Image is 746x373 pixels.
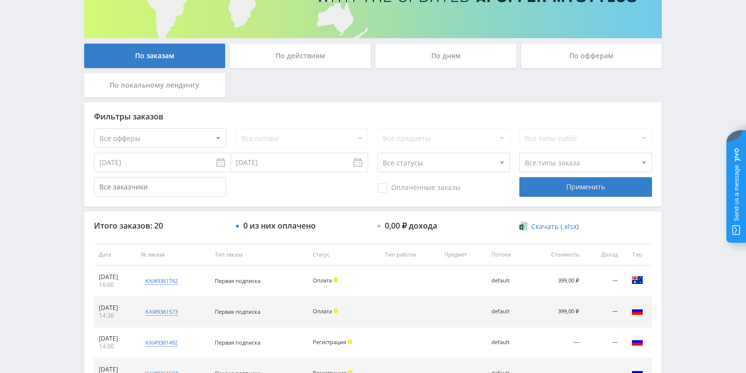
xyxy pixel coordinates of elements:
[584,266,623,297] td: —
[313,277,332,284] span: Оплата
[99,273,131,281] div: [DATE]
[99,281,131,289] div: 16:00
[230,44,371,68] div: По действиям
[631,274,643,286] img: aus.png
[313,338,346,346] span: Регистрация
[529,266,584,297] td: 399,00 ₽
[487,244,529,266] th: Потоки
[380,244,440,266] th: Тип работы
[308,244,380,266] th: Статус
[99,304,131,312] div: [DATE]
[491,339,524,346] div: default
[531,223,579,231] span: Скачать (.xlsx)
[491,278,524,284] div: default
[215,277,260,284] span: Первая подписка
[94,177,226,197] input: Все заказчики
[529,327,584,358] td: —
[99,312,131,320] div: 14:30
[333,278,338,282] span: Холд
[584,297,623,327] td: —
[210,244,308,266] th: Тип заказа
[94,221,226,230] div: Итого заказов: 20
[375,44,516,68] div: По дням
[529,297,584,327] td: 399,00 ₽
[94,244,136,266] th: Дата
[145,308,178,316] div: kai#9361573
[519,177,652,197] div: Применить
[99,335,131,343] div: [DATE]
[385,221,437,230] div: 0,00 ₽ дохода
[313,307,332,315] span: Оплата
[215,339,260,346] span: Первая подписка
[529,244,584,266] th: Стоимость
[333,308,338,313] span: Холд
[84,73,225,97] div: По локальному лендингу
[631,305,643,317] img: rus.png
[623,244,652,266] th: Гео
[243,221,316,230] div: 0 из них оплачено
[84,44,225,68] div: По заказам
[440,244,487,266] th: Предмет
[584,327,623,358] td: —
[136,244,210,266] th: № заказа
[145,339,178,347] div: kai#9361492
[519,221,528,231] img: xlsx
[584,244,623,266] th: Доход
[94,112,652,121] div: Фильтры заказов
[99,343,131,350] div: 14:00
[521,44,662,68] div: По офферам
[491,308,524,315] div: default
[519,222,578,232] a: Скачать (.xlsx)
[145,277,178,285] div: kai#9361742
[215,308,260,315] span: Первая подписка
[631,336,643,348] img: rus.png
[377,183,461,193] span: Оплаченные заказы
[348,339,352,344] span: Холд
